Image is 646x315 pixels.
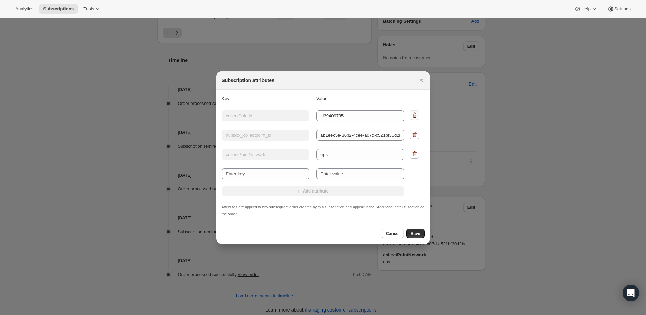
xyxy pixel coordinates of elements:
[39,4,78,14] button: Subscriptions
[43,6,74,12] span: Subscriptions
[581,6,590,12] span: Help
[11,4,38,14] button: Analytics
[386,231,399,236] span: Cancel
[316,96,327,101] span: Value
[603,4,635,14] button: Settings
[222,205,424,216] small: Attributes are applied to any subsequent order created by this subscription and appear in the "Ad...
[623,285,639,301] div: Open Intercom Messenger
[15,6,33,12] span: Analytics
[222,96,229,101] span: Key
[410,231,420,236] span: Save
[614,6,631,12] span: Settings
[406,229,424,238] button: Save
[316,168,404,179] input: Enter value
[79,4,105,14] button: Tools
[570,4,602,14] button: Help
[382,229,404,238] button: Cancel
[222,77,275,84] h2: Subscription attributes
[83,6,94,12] span: Tools
[222,168,310,179] input: Enter key
[416,76,426,85] button: Close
